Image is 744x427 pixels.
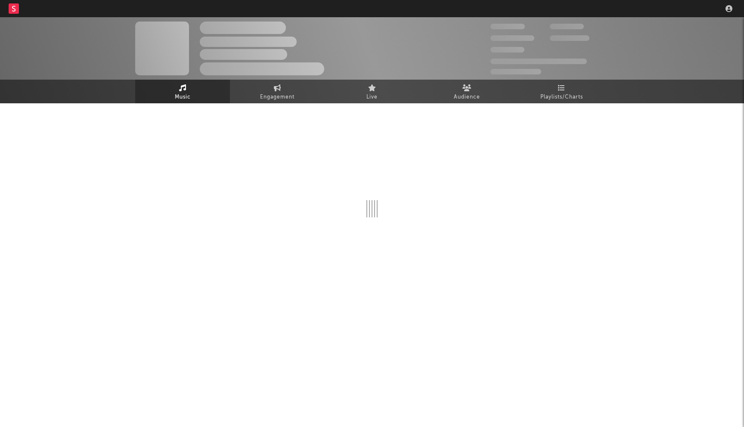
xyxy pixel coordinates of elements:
[419,80,514,103] a: Audience
[454,92,480,102] span: Audience
[490,69,541,74] span: Jump Score: 85.0
[550,35,589,41] span: 1,000,000
[325,80,419,103] a: Live
[490,35,534,41] span: 50,000,000
[514,80,609,103] a: Playlists/Charts
[550,24,584,29] span: 100,000
[230,80,325,103] a: Engagement
[490,24,525,29] span: 300,000
[135,80,230,103] a: Music
[490,59,587,64] span: 50,000,000 Monthly Listeners
[540,92,583,102] span: Playlists/Charts
[175,92,191,102] span: Music
[366,92,378,102] span: Live
[490,47,524,53] span: 100,000
[260,92,294,102] span: Engagement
